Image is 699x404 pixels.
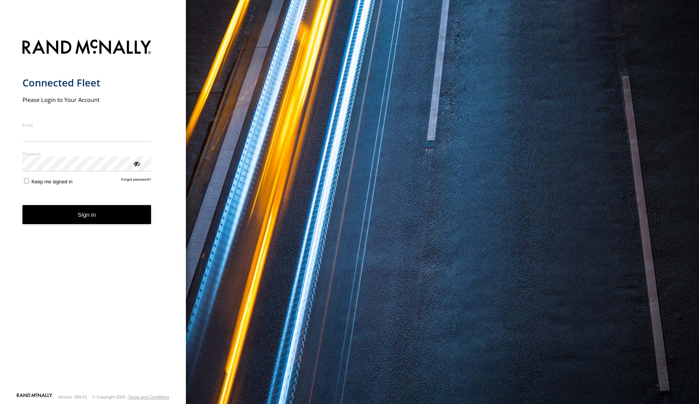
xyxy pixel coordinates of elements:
img: Rand McNally [22,38,151,58]
a: Forgot password? [121,177,151,185]
a: Terms and Conditions [128,395,169,399]
label: Password [22,151,151,157]
span: Keep me signed in [31,179,72,185]
input: Keep me signed in [24,178,29,183]
a: Visit our Website [17,393,52,401]
h1: Connected Fleet [22,76,151,89]
div: Version: 309.01 [58,395,87,399]
button: Sign in [22,205,151,224]
h2: Please Login to Your Account [22,96,151,104]
form: main [22,35,164,392]
div: © Copyright 2025 - [92,395,169,399]
div: ViewPassword [132,159,140,167]
label: Email [22,122,151,128]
